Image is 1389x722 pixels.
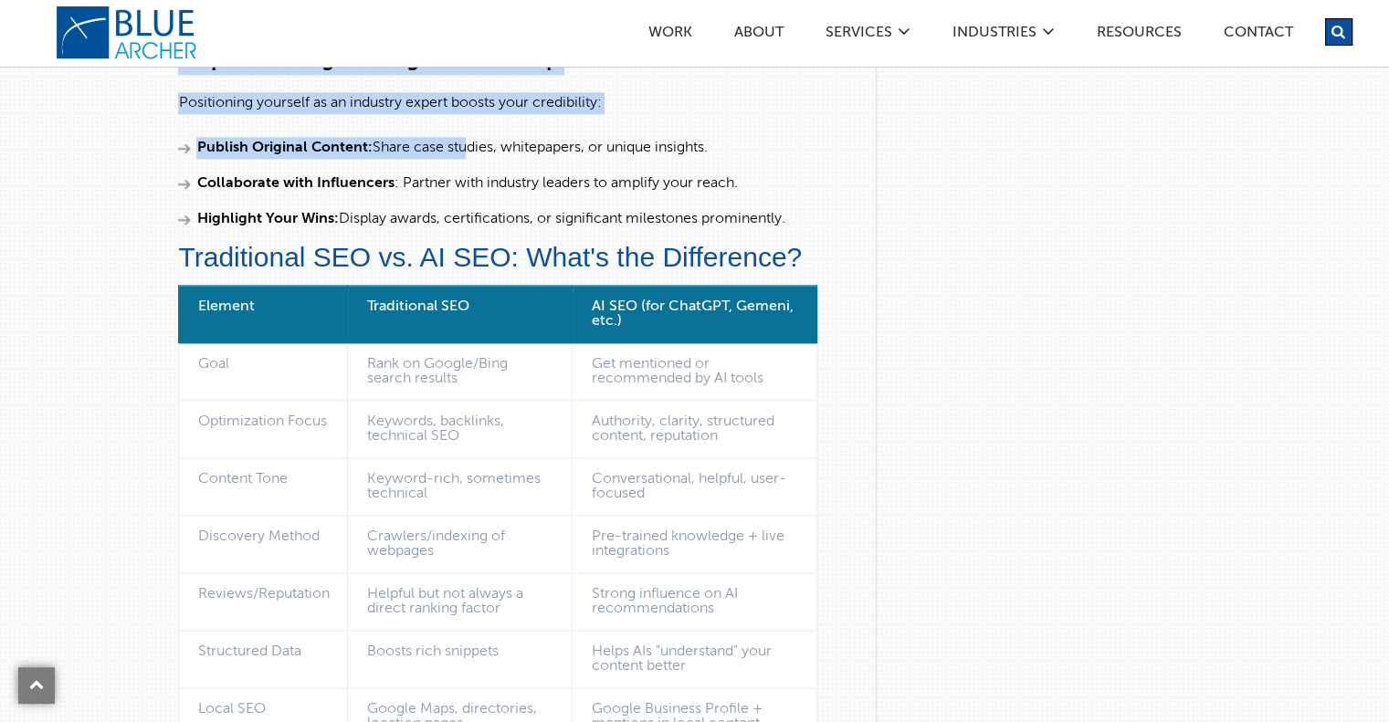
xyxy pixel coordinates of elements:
[348,631,573,688] td: Boosts rich snippets
[196,176,394,191] strong: Collaborate with Influencers
[196,212,338,226] strong: Highlight Your Wins:
[1096,26,1183,45] a: Resources
[179,631,348,688] td: Structured Data
[348,573,573,631] td: Helpful but not always a direct ranking factor
[179,573,348,631] td: Reviews/Reputation
[178,173,848,194] li: : Partner with industry leaders to amplify your reach.
[952,26,1037,45] a: Industries
[573,401,817,458] td: Authority, clarity, structured content, reputation
[179,516,348,573] td: Discovery Method
[178,137,848,159] li: Share case studies, whitepapers, or unique insights.
[573,631,817,688] td: Helps AIs "understand" your content better
[573,516,817,573] td: Pre-trained knowledge + live integrations
[179,343,348,401] td: Goal
[573,286,817,343] th: AI SEO (for ChatGPT, Gemeni, etc.)
[733,26,784,45] a: ABOUT
[178,92,848,114] p: Positioning yourself as an industry expert boosts your credibility:
[348,516,573,573] td: Crawlers/indexing of webpages
[573,343,817,401] td: Get mentioned or recommended by AI tools
[348,458,573,516] td: Keyword-rich, sometimes technical
[573,458,817,516] td: Conversational, helpful, user-focused
[348,286,573,343] th: Traditional SEO
[196,141,372,155] strong: Publish Original Content:
[1223,26,1294,45] a: Contact
[179,401,348,458] td: Optimization Focus
[179,458,348,516] td: Content Tone
[178,244,848,271] h2: Traditional SEO vs. AI SEO: What's the Difference?
[647,26,693,45] a: Work
[348,401,573,458] td: Keywords, backlinks, technical SEO
[179,286,348,343] th: Element
[573,573,817,631] td: Strong influence on AI recommendations
[56,5,202,60] a: logo
[178,208,848,230] li: Display awards, certifications, or significant milestones prominently.
[825,26,893,45] a: SERVICES
[348,343,573,401] td: Rank on Google/Bing search results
